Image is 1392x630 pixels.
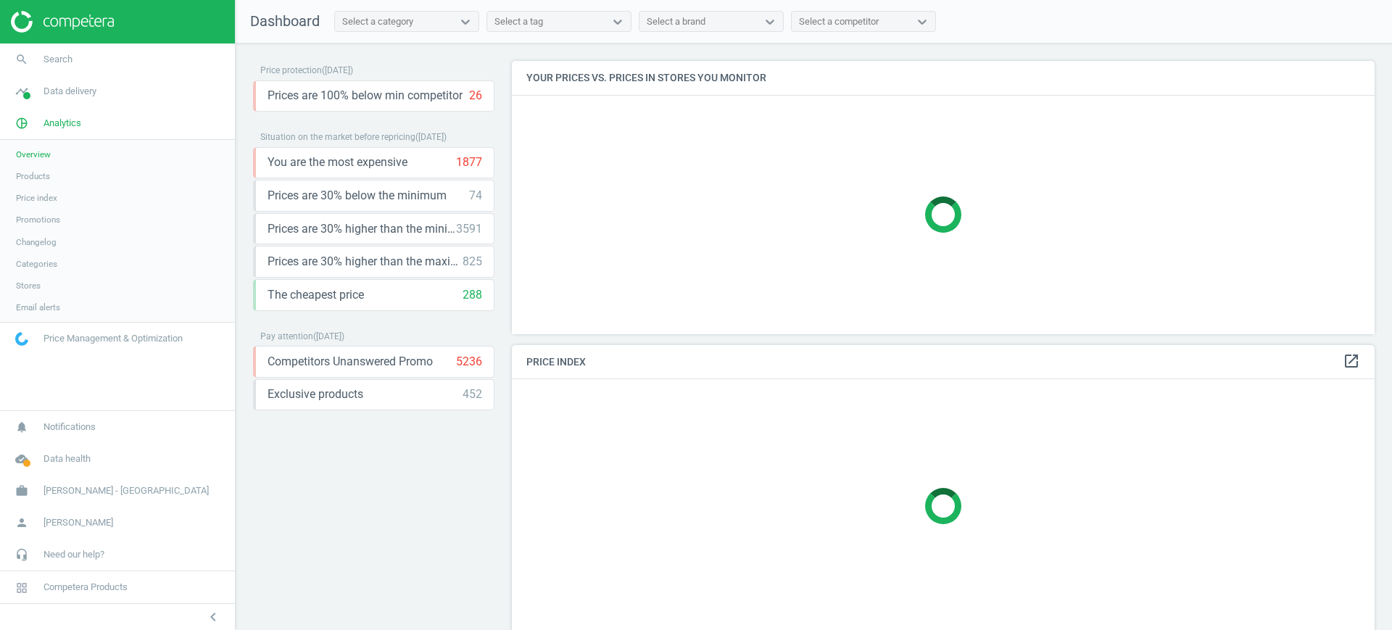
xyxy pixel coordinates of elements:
[16,192,57,204] span: Price index
[43,117,81,130] span: Analytics
[16,302,60,313] span: Email alerts
[43,420,96,434] span: Notifications
[268,188,447,204] span: Prices are 30% below the minimum
[195,608,231,626] button: chevron_left
[260,331,313,341] span: Pay attention
[260,65,322,75] span: Price protection
[456,154,482,170] div: 1877
[43,332,183,345] span: Price Management & Optimization
[268,254,463,270] span: Prices are 30% higher than the maximal
[313,331,344,341] span: ( [DATE] )
[8,541,36,568] i: headset_mic
[43,85,96,98] span: Data delivery
[43,581,128,594] span: Competera Products
[268,354,433,370] span: Competitors Unanswered Promo
[463,386,482,402] div: 452
[16,258,57,270] span: Categories
[415,132,447,142] span: ( [DATE] )
[8,445,36,473] i: cloud_done
[11,11,114,33] img: ajHJNr6hYgQAAAAASUVORK5CYII=
[512,345,1375,379] h4: Price Index
[268,287,364,303] span: The cheapest price
[322,65,353,75] span: ( [DATE] )
[43,484,209,497] span: [PERSON_NAME] - [GEOGRAPHIC_DATA]
[204,608,222,626] i: chevron_left
[8,509,36,536] i: person
[799,15,879,28] div: Select a competitor
[647,15,705,28] div: Select a brand
[463,254,482,270] div: 825
[15,332,28,346] img: wGWNvw8QSZomAAAAABJRU5ErkJggg==
[8,413,36,441] i: notifications
[456,354,482,370] div: 5236
[8,109,36,137] i: pie_chart_outlined
[16,280,41,291] span: Stores
[512,61,1375,95] h4: Your prices vs. prices in stores you monitor
[463,287,482,303] div: 288
[494,15,543,28] div: Select a tag
[1343,352,1360,370] i: open_in_new
[16,214,60,225] span: Promotions
[8,78,36,105] i: timeline
[268,221,456,237] span: Prices are 30% higher than the minimum
[469,188,482,204] div: 74
[268,154,407,170] span: You are the most expensive
[8,477,36,505] i: work
[43,53,72,66] span: Search
[16,149,51,160] span: Overview
[469,88,482,104] div: 26
[342,15,413,28] div: Select a category
[268,386,363,402] span: Exclusive products
[43,452,91,465] span: Data health
[16,236,57,248] span: Changelog
[268,88,463,104] span: Prices are 100% below min competitor
[260,132,415,142] span: Situation on the market before repricing
[16,170,50,182] span: Products
[43,548,104,561] span: Need our help?
[456,221,482,237] div: 3591
[1343,352,1360,371] a: open_in_new
[43,516,113,529] span: [PERSON_NAME]
[8,46,36,73] i: search
[250,12,320,30] span: Dashboard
